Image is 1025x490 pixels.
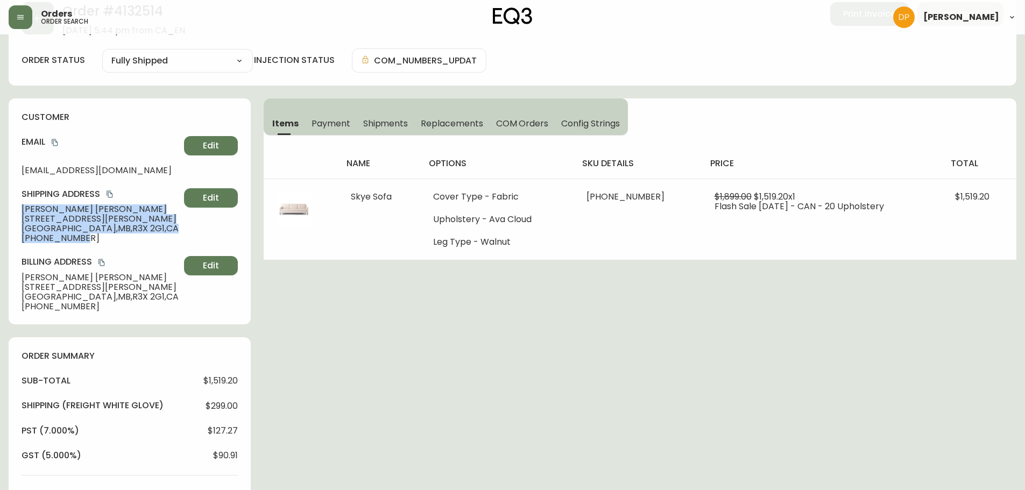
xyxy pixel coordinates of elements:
[22,233,180,243] span: [PHONE_NUMBER]
[22,350,238,362] h4: order summary
[923,13,999,22] span: [PERSON_NAME]
[421,118,483,129] span: Replacements
[22,166,180,175] span: [EMAIL_ADDRESS][DOMAIN_NAME]
[347,158,412,169] h4: name
[22,425,79,437] h4: pst (7.000%)
[312,118,350,129] span: Payment
[22,204,180,214] span: [PERSON_NAME] [PERSON_NAME]
[213,451,238,460] span: $90.91
[41,10,72,18] span: Orders
[433,237,561,247] li: Leg Type - Walnut
[22,273,180,282] span: [PERSON_NAME] [PERSON_NAME]
[22,302,180,311] span: [PHONE_NUMBER]
[254,54,335,66] h4: injection status
[715,190,752,203] span: $1,899.00
[184,136,238,155] button: Edit
[203,140,219,152] span: Edit
[62,26,185,35] span: [DATE] 5:44 pm from CA_EN
[433,192,561,202] li: Cover Type - Fabric
[184,256,238,275] button: Edit
[22,282,180,292] span: [STREET_ADDRESS][PERSON_NAME]
[22,136,180,148] h4: Email
[754,190,795,203] span: $1,519.20 x 1
[893,6,915,28] img: b0154ba12ae69382d64d2f3159806b19
[582,158,693,169] h4: sku details
[363,118,408,129] span: Shipments
[277,192,311,226] img: e2cd6e4e-fdb1-41ea-baac-706b5043934b.jpg
[203,192,219,204] span: Edit
[951,158,1008,169] h4: total
[22,188,180,200] h4: Shipping Address
[429,158,565,169] h4: options
[561,118,619,129] span: Config Strings
[22,256,180,268] h4: Billing Address
[493,8,533,25] img: logo
[22,400,164,411] h4: Shipping ( Freight White Glove )
[96,257,107,268] button: copy
[586,190,665,203] span: [PHONE_NUMBER]
[22,375,70,387] h4: sub-total
[496,118,549,129] span: COM Orders
[184,188,238,208] button: Edit
[715,200,884,212] span: Flash Sale [DATE] - CAN - 20 Upholstery
[50,137,60,148] button: copy
[22,450,81,461] h4: gst (5.000%)
[22,224,180,233] span: [GEOGRAPHIC_DATA] , MB , R3X 2G1 , CA
[206,401,238,411] span: $299.00
[22,214,180,224] span: [STREET_ADDRESS][PERSON_NAME]
[710,158,934,169] h4: price
[955,190,989,203] span: $1,519.20
[203,260,219,272] span: Edit
[22,292,180,302] span: [GEOGRAPHIC_DATA] , MB , R3X 2G1 , CA
[22,54,85,66] label: order status
[351,190,392,203] span: Skye Sofa
[203,376,238,386] span: $1,519.20
[22,111,238,123] h4: customer
[433,215,561,224] li: Upholstery - Ava Cloud
[104,189,115,200] button: copy
[272,118,299,129] span: Items
[208,426,238,436] span: $127.27
[41,18,88,25] h5: order search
